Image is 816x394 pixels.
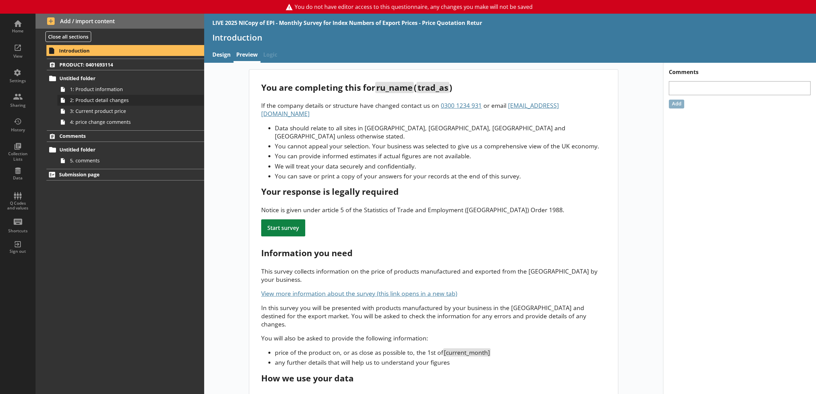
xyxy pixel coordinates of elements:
div: LIVE 2025 NICopy of EPI - Monthly Survey for Index Numbers of Export Prices - Price Quotation Retur [212,19,482,27]
li: PRODUCT: 0401693114Untitled folder1: Product information2: Product detail changes3: Current produ... [36,59,204,127]
li: Untitled folder1: Product information2: Product detail changes3: Current product price4: price ch... [50,73,204,128]
div: Start survey [261,219,305,236]
a: Introduction [46,45,204,56]
div: Data [6,175,30,181]
li: Untitled folder5. comments [50,144,204,166]
a: View more information about the survey (this link opens in a new tab) [261,289,457,297]
span: 4: price change comments [70,119,176,125]
p: In this survey you will be presented with products manufactured by your business in the [GEOGRAPH... [261,304,606,328]
li: price of the product on, or as close as possible to, the 1st of [275,348,606,356]
span: Untitled folder [59,146,173,153]
div: Collection Lists [6,151,30,162]
a: Untitled folder [47,144,204,155]
a: 2: Product detail changes [57,95,204,106]
a: PRODUCT: 0401693114 [47,59,204,70]
div: Q Codes and values [6,201,30,211]
div: Your response is legally required [261,186,606,197]
span: trad_as [417,82,449,93]
span: 0300 1234 931 [441,101,482,110]
li: Data should relate to all sites in [GEOGRAPHIC_DATA], [GEOGRAPHIC_DATA], [GEOGRAPHIC_DATA] and [G... [275,124,606,140]
li: CommentsUntitled folder5. comments [36,130,204,166]
a: Preview [234,48,261,63]
a: Comments [47,130,204,142]
li: You cannot appeal your selection. Your business was selected to give us a comprehensive view of t... [275,142,606,150]
a: Design [210,48,234,63]
span: Submission page [59,171,173,178]
li: You can provide informed estimates if actual figures are not available. [275,152,606,160]
h1: Comments [663,63,816,76]
a: 4: price change comments [57,117,204,128]
li: We will treat your data securely and confidentially. [275,162,606,170]
a: Untitled folder [47,73,204,84]
div: Sharing [6,103,30,108]
span: Logic [261,48,280,63]
span: 2: Product detail changes [70,97,176,103]
span: 1: Product information [70,86,176,92]
button: Close all sections [45,31,91,42]
span: [current_month] [443,348,491,356]
span: 3: Current product price [70,108,176,114]
div: You are completing this for ( ) [261,82,606,93]
div: Information you need [261,247,606,259]
span: Add / import content [47,17,193,25]
a: Submission page [46,169,204,180]
div: Shortcuts [6,228,30,234]
a: 5. comments [57,155,204,166]
div: Home [6,28,30,34]
span: Untitled folder [59,75,173,82]
span: [EMAIL_ADDRESS][DOMAIN_NAME] [261,101,559,118]
span: ru_name [375,82,414,93]
p: This survey collects information on the price of products manufactured and exported from the [GEO... [261,267,606,283]
span: PRODUCT: 0401693114 [59,61,173,68]
li: You can save or print a copy of your answers for your records at the end of this survey. [275,172,606,180]
div: Notice is given under article 5 of the Statistics of Trade and Employment ([GEOGRAPHIC_DATA]) Ord... [261,206,606,214]
a: 3: Current product price [57,106,204,117]
div: How we use your data [261,373,606,384]
span: 5. comments [70,157,176,164]
span: Introduction [59,47,173,54]
div: History [6,127,30,133]
div: Settings [6,78,30,84]
span: Comments [59,133,173,139]
div: Sign out [6,249,30,254]
li: any further details that will help us to understand your figures [275,358,606,366]
h1: Introduction [212,32,808,43]
p: You will also be asked to provide the following information: [261,334,606,342]
button: Add / import content [36,14,204,29]
a: 1: Product information [57,84,204,95]
div: View [6,54,30,59]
